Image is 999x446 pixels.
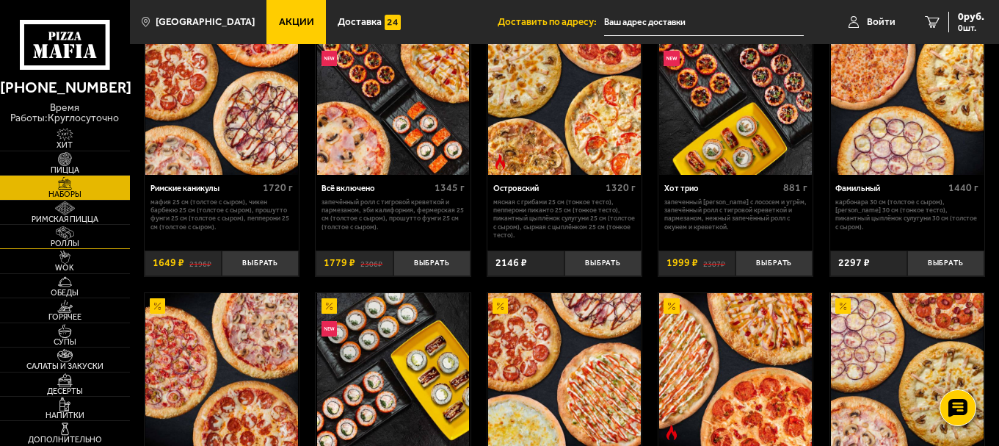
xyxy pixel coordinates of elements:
[493,298,508,314] img: Акционный
[322,51,337,66] img: Новинка
[564,251,642,276] button: Выбрать
[658,23,813,176] a: АкционныйНовинкаХот трио
[322,298,337,314] img: Акционный
[664,184,780,194] div: Хот трио
[659,293,812,446] img: Бинго
[145,23,298,176] img: Римские каникулы
[150,184,260,194] div: Римские каникулы
[317,293,470,446] img: Совершенная классика
[493,184,603,194] div: Островский
[145,23,299,176] a: АкционныйРимские каникулы
[735,251,813,276] button: Выбрать
[150,298,165,314] img: Акционный
[189,258,211,268] s: 2196 ₽
[435,181,465,194] span: 1345 г
[385,15,400,30] img: 15daf4d41897b9f0e9f617042186c801.svg
[783,181,807,194] span: 881 г
[487,293,642,446] a: АкционныйСытный квартет
[360,258,382,268] s: 2306 ₽
[664,298,679,314] img: Акционный
[664,425,679,440] img: Острое блюдо
[322,198,465,231] p: Запечённый ролл с тигровой креветкой и пармезаном, Эби Калифорния, Фермерская 25 см (толстое с сы...
[150,198,294,231] p: Мафия 25 см (толстое с сыром), Чикен Барбекю 25 см (толстое с сыром), Прошутто Фунги 25 см (толст...
[322,184,431,194] div: Всё включено
[493,198,636,240] p: Мясная с грибами 25 см (тонкое тесто), Пепперони Пиканто 25 см (тонкое тесто), Пикантный цыплёнок...
[487,23,642,176] a: АкционныйОстрое блюдоОстровский
[316,23,470,176] a: АкционныйНовинкаВсё включено
[153,258,184,268] span: 1649 ₽
[907,251,984,276] button: Выбрать
[958,12,984,22] span: 0 руб.
[835,198,978,231] p: Карбонара 30 см (толстое с сыром), [PERSON_NAME] 30 см (тонкое тесто), Пикантный цыплёнок сулугун...
[948,181,978,194] span: 1440 г
[222,251,299,276] button: Выбрать
[145,293,299,446] a: АкционныйДеловые люди
[498,17,604,27] span: Доставить по адресу:
[831,23,984,176] img: Фамильный
[393,251,471,276] button: Выбрать
[316,293,470,446] a: АкционныйНовинкаСовершенная классика
[664,51,679,66] img: Новинка
[263,181,293,194] span: 1720 г
[279,17,314,27] span: Акции
[835,184,945,194] div: Фамильный
[145,293,298,446] img: Деловые люди
[664,198,807,231] p: Запеченный [PERSON_NAME] с лососем и угрём, Запечённый ролл с тигровой креветкой и пармезаном, Не...
[606,181,636,194] span: 1320 г
[488,23,641,176] img: Островский
[495,258,527,268] span: 2146 ₽
[838,258,870,268] span: 2297 ₽
[658,293,813,446] a: АкционныйОстрое блюдоБинго
[831,293,984,446] img: Большая перемена
[659,23,812,176] img: Хот трио
[493,154,508,170] img: Острое блюдо
[830,293,984,446] a: АкционныйБольшая перемена
[338,17,382,27] span: Доставка
[488,293,641,446] img: Сытный квартет
[835,298,851,314] img: Акционный
[322,321,337,337] img: Новинка
[703,258,725,268] s: 2307 ₽
[867,17,896,27] span: Войти
[830,23,984,176] a: АкционныйФамильный
[604,9,804,36] input: Ваш адрес доставки
[156,17,255,27] span: [GEOGRAPHIC_DATA]
[666,258,698,268] span: 1999 ₽
[324,258,355,268] span: 1779 ₽
[317,23,470,176] img: Всё включено
[958,24,984,32] span: 0 шт.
